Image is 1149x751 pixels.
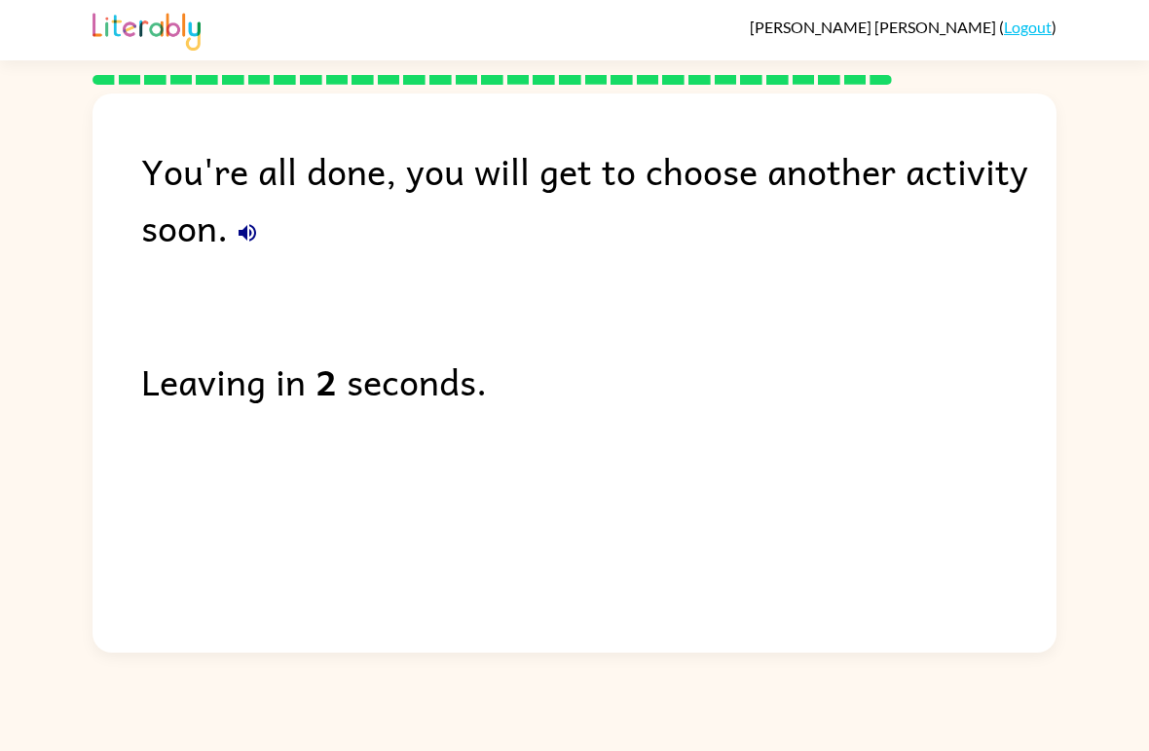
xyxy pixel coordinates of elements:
div: ( ) [750,18,1056,36]
div: Leaving in seconds. [141,353,1056,409]
span: [PERSON_NAME] [PERSON_NAME] [750,18,999,36]
img: Literably [93,8,201,51]
b: 2 [315,353,337,409]
a: Logout [1004,18,1052,36]
div: You're all done, you will get to choose another activity soon. [141,142,1056,255]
